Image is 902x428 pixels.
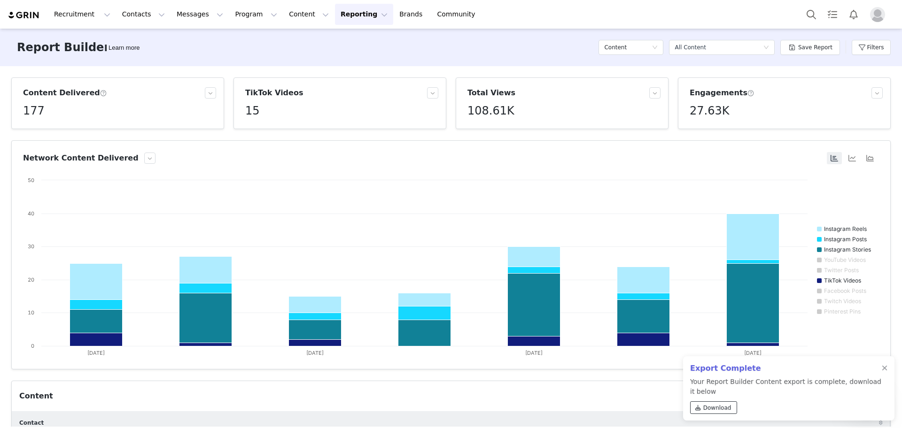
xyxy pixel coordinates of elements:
p: Your Report Builder Content export is complete, download it below [690,377,881,418]
button: Reporting [335,4,393,25]
a: Community [432,4,485,25]
button: Messages [171,4,229,25]
text: 50 [28,177,34,183]
h3: Report Builder [17,39,109,56]
button: Program [229,4,283,25]
button: Search [801,4,822,25]
h3: Network Content Delivered [23,153,139,164]
div: Content [19,390,53,402]
button: Notifications [843,4,864,25]
text: [DATE] [306,350,324,356]
button: Save Report [780,40,840,55]
button: Contacts [117,4,171,25]
h3: TikTok Videos [245,87,303,99]
h5: Content [604,40,627,54]
text: Instagram Reels [824,225,867,232]
img: placeholder-profile.jpg [870,7,885,22]
text: Twitch Videos [824,298,861,305]
text: [DATE] [87,350,105,356]
text: TikTok Videos [824,277,861,284]
h3: Content Delivered [23,87,107,99]
text: 10 [28,309,34,316]
button: Content [283,4,334,25]
i: icon: down [652,45,658,51]
div: All Content [675,40,706,54]
a: Tasks [822,4,843,25]
text: Facebook Posts [824,287,866,294]
text: Instagram Stories [824,246,871,253]
text: 40 [28,210,34,217]
button: Profile [864,7,894,22]
text: Pinterest Pins [824,308,861,315]
img: grin logo [8,11,40,20]
h3: Engagements [690,87,754,99]
text: 20 [28,276,34,283]
text: [DATE] [744,350,762,356]
h2: Export Complete [690,363,881,374]
span: Download [703,404,731,412]
text: 30 [28,243,34,250]
text: 0 [31,343,34,349]
button: Filters [852,40,891,55]
text: [DATE] [525,350,543,356]
span: Contact [19,419,44,427]
a: Brands [394,4,431,25]
text: YouTube Videos [824,256,866,263]
div: Tooltip anchor [107,43,141,53]
a: Download [690,401,737,414]
button: Recruitment [48,4,116,25]
text: Twitter Posts [824,267,859,274]
h5: 177 [23,102,45,119]
h5: 108.61K [467,102,514,119]
h3: Total Views [467,87,515,99]
text: Instagram Posts [824,236,867,243]
h5: 15 [245,102,260,119]
h5: 27.63K [690,102,729,119]
i: icon: down [763,45,769,51]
